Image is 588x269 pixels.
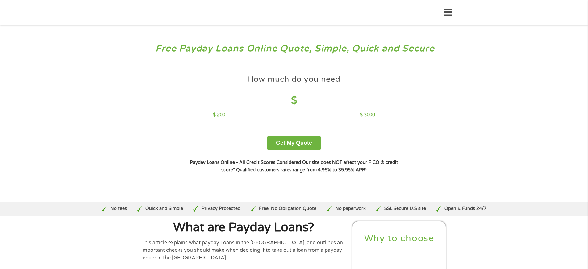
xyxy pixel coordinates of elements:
[384,205,426,212] p: SSL Secure U.S site
[267,136,321,150] button: Get My Quote
[145,205,183,212] p: Quick and Simple
[248,74,340,84] h4: How much do you need
[360,112,375,118] p: $ 3000
[259,205,316,212] p: Free, No Obligation Quote
[213,112,225,118] p: $ 200
[141,221,346,234] h1: What are Payday Loans?
[18,43,570,54] h3: Free Payday Loans Online Quote, Simple, Quick and Secure
[190,160,301,165] strong: Payday Loans Online - All Credit Scores Considered
[335,205,366,212] p: No paperwork
[236,167,367,173] strong: Qualified customers rates range from 4.95% to 35.95% APR¹
[213,94,375,107] h4: $
[221,160,398,173] strong: Our site does NOT affect your FICO ® credit score*
[444,205,486,212] p: Open & Funds 24/7
[358,233,441,244] h2: Why to choose
[110,205,127,212] p: No fees
[141,239,346,262] p: This article explains what payday Loans in the [GEOGRAPHIC_DATA], and outlines an important check...
[202,205,240,212] p: Privacy Protected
